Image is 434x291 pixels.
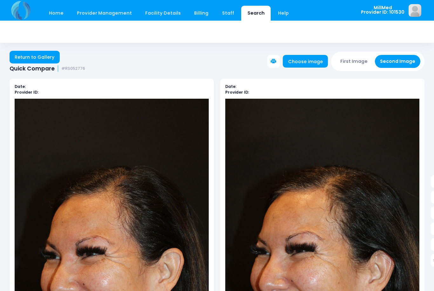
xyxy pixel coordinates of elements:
[15,84,26,89] b: Date:
[225,89,249,95] b: Provider ID:
[10,65,55,72] span: Quick Compare
[43,6,70,21] a: Home
[15,89,38,95] b: Provider ID:
[71,6,138,21] a: Provider Management
[335,55,373,68] button: First Image
[241,6,271,21] a: Search
[409,4,421,17] img: image
[188,6,215,21] a: Billing
[283,55,328,68] a: Choose image
[361,5,404,15] span: MillMed Provider ID: 101530
[272,6,295,21] a: Help
[225,84,236,89] b: Date:
[216,6,240,21] a: Staff
[10,51,60,63] a: Return to Gallery
[375,55,421,68] button: Second Image
[61,66,85,71] small: #RS052776
[139,6,187,21] a: Facility Details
